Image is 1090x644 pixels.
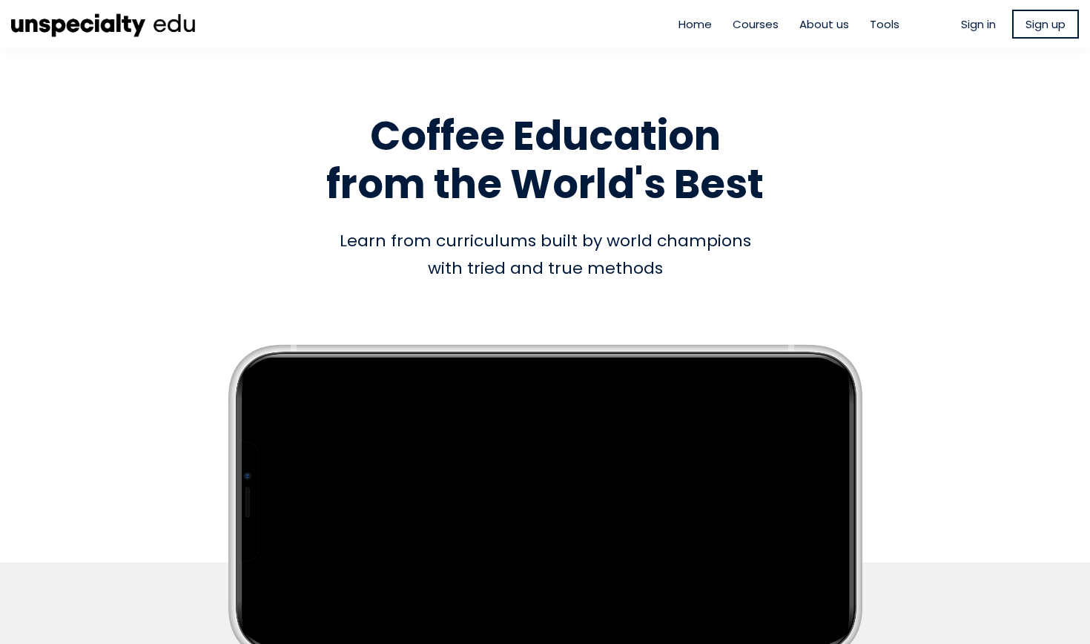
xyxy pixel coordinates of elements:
[961,16,996,33] a: Sign in
[678,16,712,33] a: Home
[11,7,196,41] img: ec8cb47d53a36d742fcbd71bcb90b6e6.png
[799,16,849,33] a: About us
[1012,10,1079,39] a: Sign up
[122,227,968,283] div: Learn from curriculums built by world champions with tried and true methods
[1025,16,1066,33] span: Sign up
[733,16,779,33] a: Courses
[870,16,899,33] a: Tools
[122,112,968,208] h1: Coffee Education from the World's Best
